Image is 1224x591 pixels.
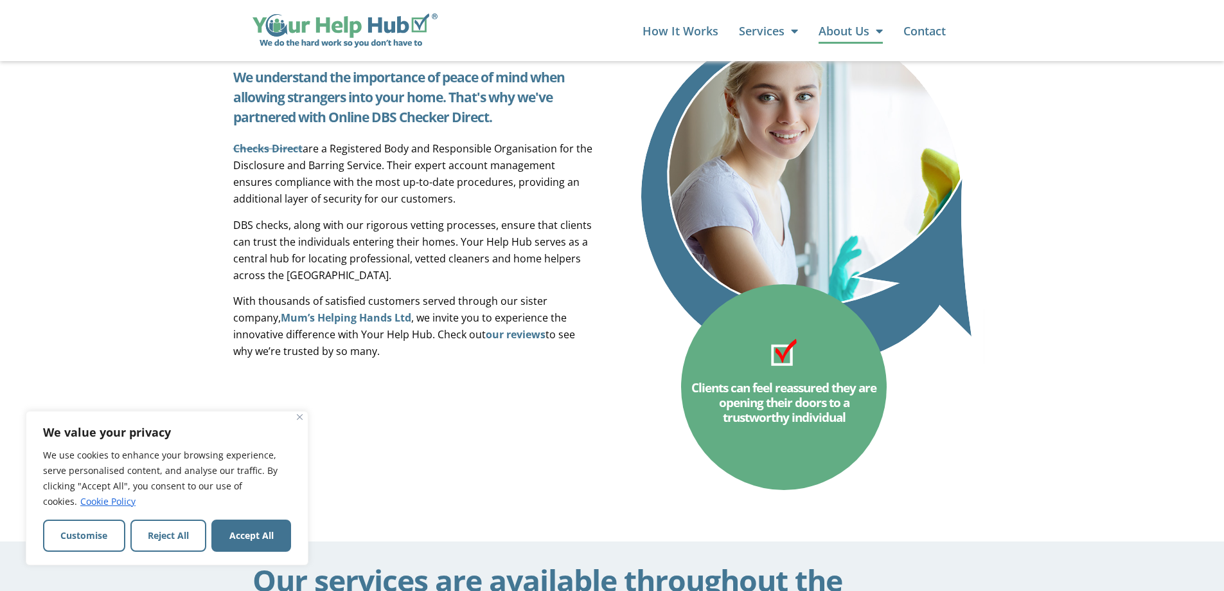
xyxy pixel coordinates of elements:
[233,293,596,359] p: With thousands of satisfied customers served through our sister company, , we invite you to exper...
[903,18,946,44] a: Contact
[211,520,291,552] button: Accept All
[739,18,798,44] a: Services
[43,424,291,440] p: We value your privacy
[233,140,596,207] p: are a Registered Body and Responsible Organisation for the Disclosure and Barring Service. Their ...
[691,379,876,426] span: Clients can feel reassured they are opening their doors to a trustworthy individual
[43,520,125,552] button: Customise
[130,520,207,552] button: Reject All
[80,495,136,508] a: Cookie Policy
[297,414,303,420] img: Close
[486,327,545,341] a: our reviews
[635,21,984,377] img: About Us - Domestic Cleaners Near You Your Help Hub
[233,217,596,284] p: DBS checks, along with our rigorous vetting processes, ensure that clients can trust the individu...
[233,141,303,156] a: Checks Direct
[43,448,291,509] p: We use cookies to enhance your browsing experience, serve personalised content, and analyse our t...
[281,311,411,325] a: Mum’s Helping Hands Ltd
[233,68,596,127] h5: We understand the importance of peace of mind when allowing strangers into your home. That's why ...
[819,18,883,44] a: About Us
[253,14,438,48] img: Your Help Hub Wide Logo
[450,18,945,44] nav: Menu
[643,18,718,44] a: How It Works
